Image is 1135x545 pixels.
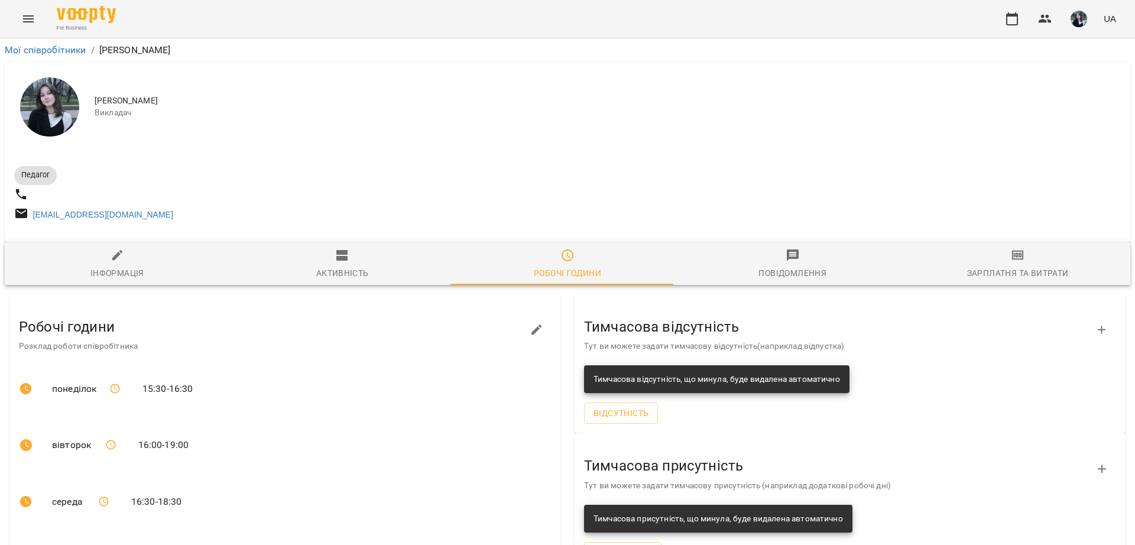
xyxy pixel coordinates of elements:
[19,340,532,352] p: Розклад роботи співробітника
[52,438,86,452] span: вівторок
[594,406,648,420] span: Відсутність
[90,266,144,280] div: Інформація
[52,495,79,509] span: середа
[131,495,182,509] span: 16:30 - 18:30
[1104,12,1116,25] span: UA
[584,458,1097,473] h3: Тимчасова присутність
[5,43,1130,57] nav: breadcrumb
[534,266,601,280] div: Робочі години
[20,77,79,137] img: Сікора Марія Юріївна
[594,508,843,530] div: Тимчасова присутність, що минула, буде видалена автоматично
[584,480,1097,492] p: Тут ви можете задати тимчасову присутність (наприклад додаткові робочі дні)
[316,266,369,280] div: Активність
[1099,8,1121,30] button: UA
[52,382,90,396] span: понеділок
[33,210,173,219] a: [EMAIL_ADDRESS][DOMAIN_NAME]
[594,369,840,390] div: Тимчасова відсутність, що минула, буде видалена автоматично
[14,170,57,180] span: Педагог
[57,6,116,23] img: Voopty Logo
[758,266,826,280] div: Повідомлення
[14,5,43,33] button: Menu
[142,382,193,396] span: 15:30 - 16:30
[5,44,86,56] a: Мої співробітники
[967,266,1069,280] div: Зарплатня та Витрати
[584,340,1097,352] p: Тут ви можете задати тимчасову відсутність(наприклад відпустка)
[1071,11,1087,27] img: 91885ff653e4a9d6131c60c331ff4ae6.jpeg
[95,95,1121,107] span: [PERSON_NAME]
[95,107,1121,119] span: Викладач
[138,438,189,452] span: 16:00 - 19:00
[19,319,532,335] h3: Робочі години
[91,43,95,57] li: /
[99,43,171,57] p: [PERSON_NAME]
[584,319,1097,335] h3: Тимчасова відсутність
[584,403,658,424] button: Відсутність
[57,24,116,32] span: For Business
